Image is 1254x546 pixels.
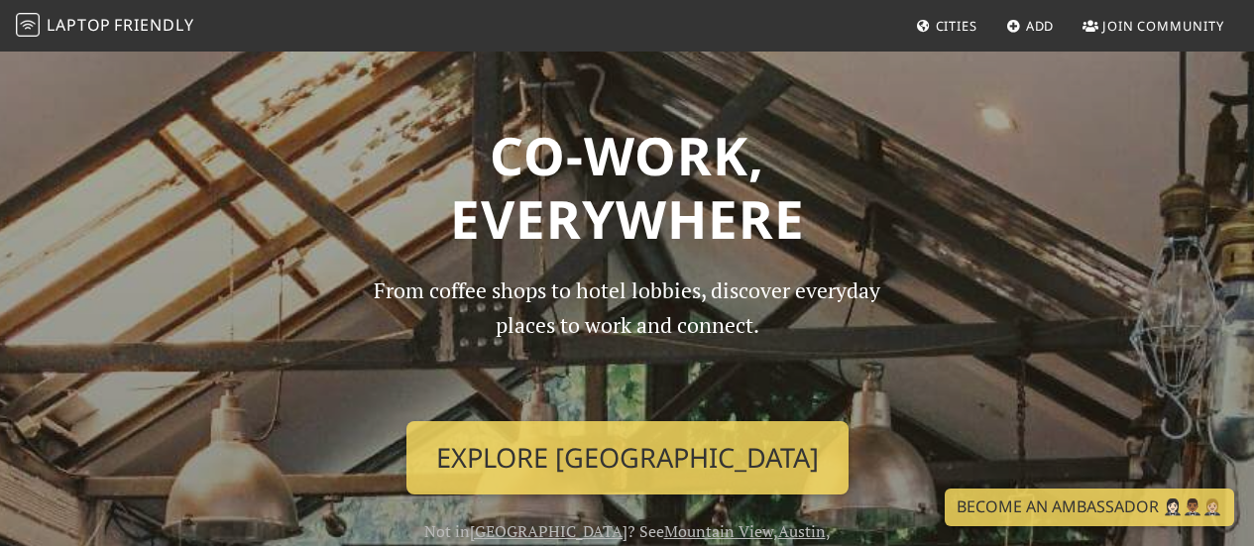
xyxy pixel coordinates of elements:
a: Austin [778,520,826,542]
a: [GEOGRAPHIC_DATA] [470,520,627,542]
img: LaptopFriendly [16,13,40,37]
span: Laptop [47,14,111,36]
a: Explore [GEOGRAPHIC_DATA] [406,421,849,494]
span: Cities [936,17,977,35]
span: Join Community [1102,17,1224,35]
h1: Co-work, Everywhere [74,124,1181,250]
span: Add [1026,17,1055,35]
a: Become an Ambassador 🤵🏻‍♀️🤵🏾‍♂️🤵🏼‍♀️ [945,489,1234,526]
span: Friendly [114,14,193,36]
a: Add [998,8,1063,44]
a: Cities [908,8,985,44]
p: From coffee shops to hotel lobbies, discover everyday places to work and connect. [357,273,898,405]
a: Join Community [1075,8,1232,44]
a: LaptopFriendly LaptopFriendly [16,9,194,44]
a: Mountain View [664,520,773,542]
